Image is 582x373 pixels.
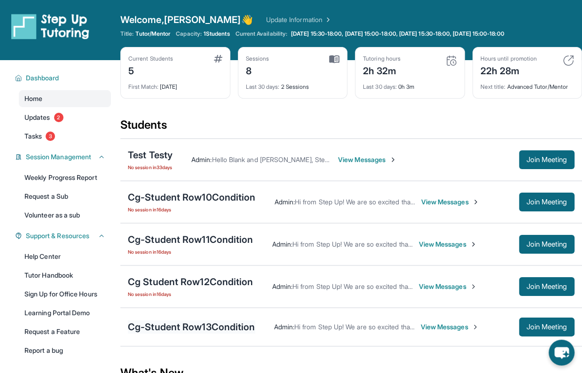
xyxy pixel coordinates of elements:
a: Request a Feature [19,323,111,340]
span: Session Management [26,152,91,162]
span: Join Meeting [527,324,567,330]
button: chat-button [549,340,574,365]
span: First Match : [128,83,158,90]
a: Sign Up for Office Hours [19,286,111,303]
span: Capacity: [176,30,202,38]
span: Updates [24,113,50,122]
img: Chevron-Right [472,323,479,331]
div: 0h 3m [363,78,457,91]
span: View Messages [421,197,480,207]
img: card [446,55,457,66]
button: Session Management [22,152,105,162]
span: 2 [54,113,63,122]
a: Help Center [19,248,111,265]
div: Current Students [128,55,173,62]
span: No session in 33 days [128,163,173,171]
span: Last 30 days : [363,83,397,90]
a: Volunteer as a sub [19,207,111,224]
span: No session in 16 days [128,290,253,298]
a: Tasks3 [19,128,111,145]
a: [DATE] 15:30-18:00, [DATE] 15:00-18:00, [DATE] 15:30-18:00, [DATE] 15:00-18:00 [289,30,506,38]
div: Sessions [246,55,269,62]
div: 8 [246,62,269,78]
span: Admin : [275,198,295,206]
img: logo [11,13,89,39]
span: Join Meeting [527,241,567,247]
span: [DATE] 15:30-18:00, [DATE] 15:00-18:00, [DATE] 15:30-18:00, [DATE] 15:00-18:00 [291,30,504,38]
a: Tutor Handbook [19,267,111,284]
span: Admin : [191,155,212,163]
img: Chevron-Right [470,283,477,290]
div: Tutoring hours [363,55,401,62]
div: [DATE] [128,78,222,91]
span: Admin : [272,282,292,290]
button: Join Meeting [519,150,574,169]
span: Dashboard [26,73,59,83]
span: 3 [46,132,55,141]
a: Update Information [266,15,332,24]
a: Request a Sub [19,188,111,205]
div: Advanced Tutor/Mentor [480,78,574,91]
span: Current Availability: [236,30,287,38]
span: 1 Students [204,30,230,38]
img: card [563,55,574,66]
span: Support & Resources [26,231,89,241]
span: Welcome, [PERSON_NAME] 👋 [120,13,253,26]
span: View Messages [419,240,478,249]
span: Tasks [24,132,42,141]
div: Cg Student Row12Condition [128,275,253,288]
a: Report a bug [19,342,111,359]
div: 2 Sessions [246,78,340,91]
div: Cg-Student Row10Condition [128,191,256,204]
span: View Messages [419,282,478,291]
span: Last 30 days : [246,83,280,90]
div: 2h 32m [363,62,401,78]
span: Join Meeting [527,284,567,289]
button: Dashboard [22,73,105,83]
button: Join Meeting [519,277,574,296]
img: card [214,55,222,62]
div: 5 [128,62,173,78]
button: Join Meeting [519,235,574,254]
img: Chevron-Right [470,241,477,248]
a: Weekly Progress Report [19,169,111,186]
span: Home [24,94,42,103]
button: Join Meeting [519,193,574,211]
span: Tutor/Mentor [135,30,170,38]
div: 22h 28m [480,62,537,78]
span: Join Meeting [527,157,567,163]
span: View Messages [338,155,397,164]
a: Home [19,90,111,107]
div: Cg-Student Row13Condition [128,320,255,334]
a: Updates2 [19,109,111,126]
img: Chevron Right [322,15,332,24]
img: card [329,55,339,63]
img: Chevron-Right [472,198,480,206]
span: Admin : [274,323,294,331]
img: Chevron-Right [389,156,397,163]
span: No session in 16 days [128,206,256,213]
button: Support & Resources [22,231,105,241]
div: Cg-Student Row11Condition [128,233,253,246]
span: Next title : [480,83,506,90]
a: Learning Portal Demo [19,304,111,321]
span: Admin : [272,240,292,248]
span: No session in 16 days [128,248,253,256]
div: Students [120,117,582,138]
span: Join Meeting [527,199,567,205]
span: Title: [120,30,134,38]
div: Test Testy [128,148,173,162]
span: View Messages [421,322,480,332]
div: Hours until promotion [480,55,537,62]
button: Join Meeting [519,318,574,336]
